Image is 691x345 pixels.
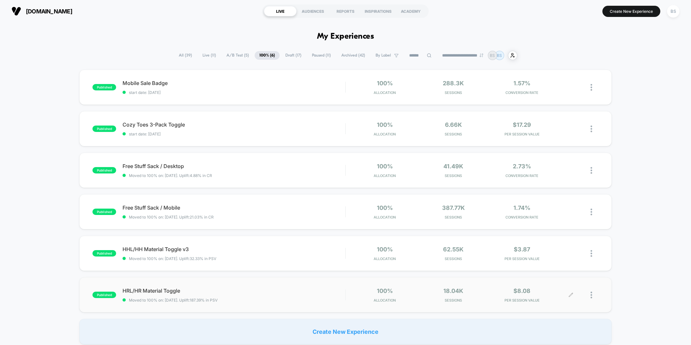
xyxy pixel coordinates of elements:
[443,80,464,87] span: 288.3k
[374,298,396,303] span: Allocation
[129,173,212,178] span: Moved to 100% on: [DATE] . Uplift: 4.88% in CR
[442,204,465,211] span: 387.77k
[514,246,530,253] span: $3.87
[376,53,391,58] span: By Label
[591,209,592,215] img: close
[374,132,396,136] span: Allocation
[421,257,486,261] span: Sessions
[513,80,530,87] span: 1.57%
[591,292,592,298] img: close
[489,257,555,261] span: PER SESSION VALUE
[489,90,555,95] span: CONVERSION RATE
[92,292,116,298] span: published
[489,215,555,219] span: CONVERSION RATE
[602,6,660,17] button: Create New Experience
[92,84,116,90] span: published
[337,51,370,60] span: Archived ( 42 )
[297,6,329,16] div: AUDIENCES
[329,6,362,16] div: REPORTS
[92,126,116,132] span: published
[377,80,393,87] span: 100%
[281,51,306,60] span: Draft ( 17 )
[374,257,396,261] span: Allocation
[123,246,345,252] span: HHL/HH Material Toggle v3
[591,84,592,91] img: close
[377,287,393,294] span: 100%
[92,250,116,257] span: published
[129,256,216,261] span: Moved to 100% on: [DATE] . Uplift: 32.33% in PSV
[264,6,297,16] div: LIVE
[497,53,502,58] p: BS
[10,6,74,16] button: [DOMAIN_NAME]
[667,5,679,18] div: BS
[443,246,464,253] span: 62.55k
[92,167,116,173] span: published
[513,163,531,170] span: 2.73%
[123,121,345,128] span: Cozy Toes 3-Pack Toggle
[377,121,393,128] span: 100%
[394,6,427,16] div: ACADEMY
[123,90,345,95] span: start date: [DATE]
[377,246,393,253] span: 100%
[174,51,197,60] span: All ( 39 )
[374,90,396,95] span: Allocation
[445,121,462,128] span: 6.66k
[123,287,345,294] span: HRL/HR Material Toggle
[591,250,592,257] img: close
[123,163,345,169] span: Free Stuff Sack / Desktop
[421,215,486,219] span: Sessions
[513,204,530,211] span: 1.74%
[489,173,555,178] span: CONVERSION RATE
[123,80,345,86] span: Mobile Sale Badge
[421,90,486,95] span: Sessions
[377,163,393,170] span: 100%
[12,6,21,16] img: Visually logo
[129,215,214,219] span: Moved to 100% on: [DATE] . Uplift: 21.03% in CR
[421,132,486,136] span: Sessions
[317,32,374,41] h1: My Experiences
[222,51,254,60] span: A/B Test ( 5 )
[513,287,530,294] span: $8.08
[79,319,611,344] div: Create New Experience
[92,209,116,215] span: published
[513,121,531,128] span: $17.29
[123,132,345,136] span: start date: [DATE]
[665,5,681,18] button: BS
[591,167,592,174] img: close
[421,298,486,303] span: Sessions
[489,298,555,303] span: PER SESSION VALUE
[443,287,463,294] span: 18.04k
[198,51,221,60] span: Live ( 11 )
[591,126,592,132] img: close
[255,51,280,60] span: 100% ( 6 )
[489,132,555,136] span: PER SESSION VALUE
[421,173,486,178] span: Sessions
[307,51,336,60] span: Paused ( 11 )
[129,298,218,303] span: Moved to 100% on: [DATE] . Uplift: 187.39% in PSV
[123,204,345,211] span: Free Stuff Sack / Mobile
[377,204,393,211] span: 100%
[480,53,483,57] img: end
[443,163,463,170] span: 41.49k
[374,215,396,219] span: Allocation
[490,53,495,58] p: BS
[362,6,394,16] div: INSPIRATIONS
[26,8,72,15] span: [DOMAIN_NAME]
[374,173,396,178] span: Allocation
